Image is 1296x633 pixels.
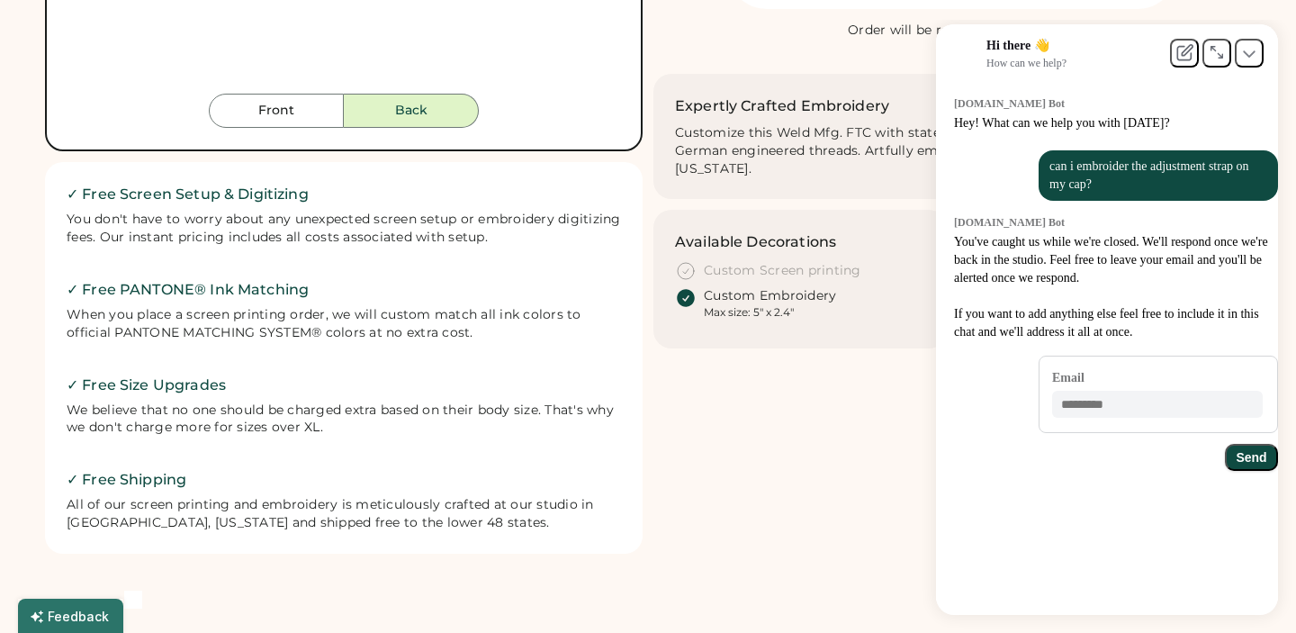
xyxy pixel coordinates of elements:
h2: ✓ Free Size Upgrades [67,375,621,396]
h2: ✓ Free Shipping [67,469,621,491]
div: Custom Embroidery [704,287,836,305]
div: All of our screen printing and embroidery is meticulously crafted at our studio in [GEOGRAPHIC_DA... [67,496,621,532]
h3: Available Decorations [675,231,836,253]
div: We believe that no one should be charged extra based on their body size. That's why we don't char... [67,402,621,438]
button: Back [344,94,479,128]
h2: ✓ Free PANTONE® Ink Matching [67,279,621,301]
div: Order will be ready by [848,22,992,40]
div: Customize this Weld Mfg. FTC with state of the art embroidery using the finest German engineered ... [675,124,1229,178]
h2: ✓ Free Screen Setup & Digitizing [67,184,621,205]
div: When you place a screen printing order, we will custom match all ink colors to official PANTONE M... [67,306,621,342]
div: Custom Screen printing [704,262,861,280]
div: You don't have to worry about any unexpected screen setup or embroidery digitizing fees. Our inst... [67,211,621,247]
div: Max size: 5" x 2.4" [704,305,794,320]
iframe: Front Chat [914,20,1296,633]
button: Front [209,94,344,128]
h2: Expertly Crafted Embroidery [675,95,889,117]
